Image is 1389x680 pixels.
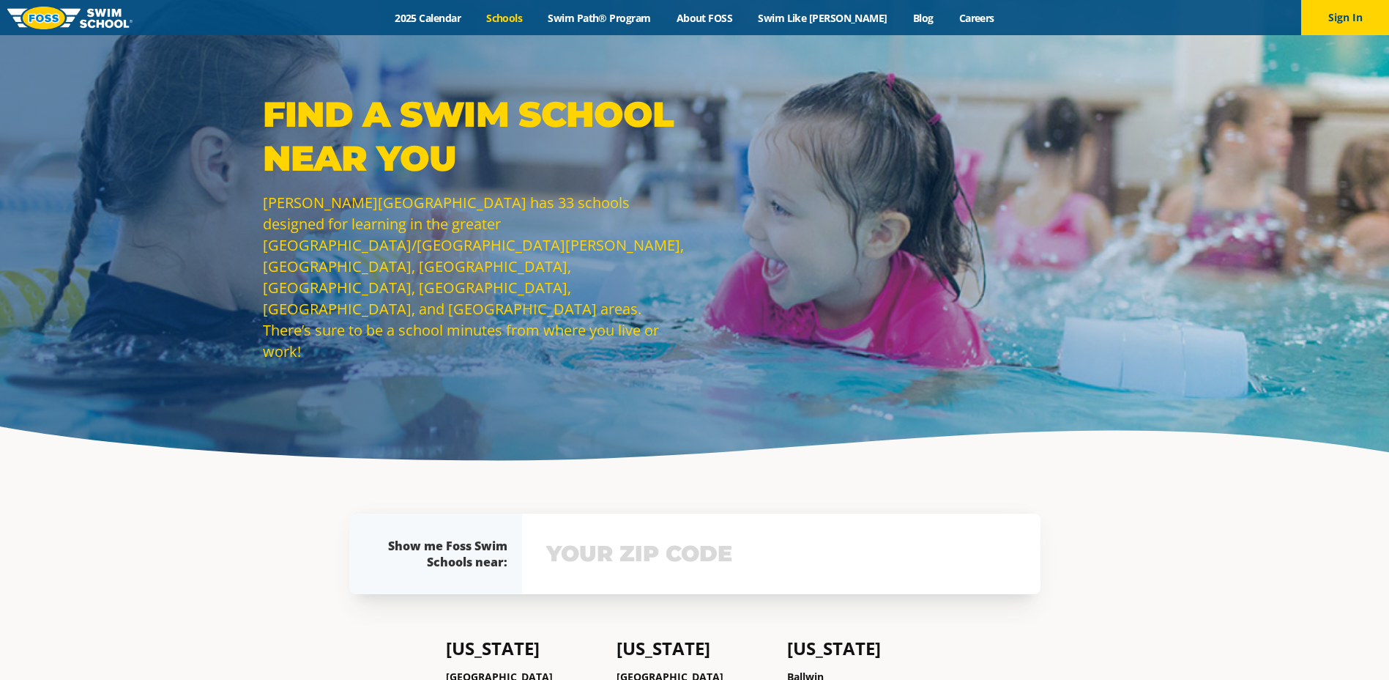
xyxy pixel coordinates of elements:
[7,7,133,29] img: FOSS Swim School Logo
[946,11,1007,25] a: Careers
[446,638,602,659] h4: [US_STATE]
[263,192,688,362] p: [PERSON_NAME][GEOGRAPHIC_DATA] has 33 schools designed for learning in the greater [GEOGRAPHIC_DA...
[535,11,663,25] a: Swim Path® Program
[617,638,772,659] h4: [US_STATE]
[787,638,943,659] h4: [US_STATE]
[543,533,1020,575] input: YOUR ZIP CODE
[474,11,535,25] a: Schools
[263,92,688,180] p: Find a Swim School Near You
[900,11,946,25] a: Blog
[663,11,745,25] a: About FOSS
[745,11,901,25] a: Swim Like [PERSON_NAME]
[382,11,474,25] a: 2025 Calendar
[379,538,507,570] div: Show me Foss Swim Schools near:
